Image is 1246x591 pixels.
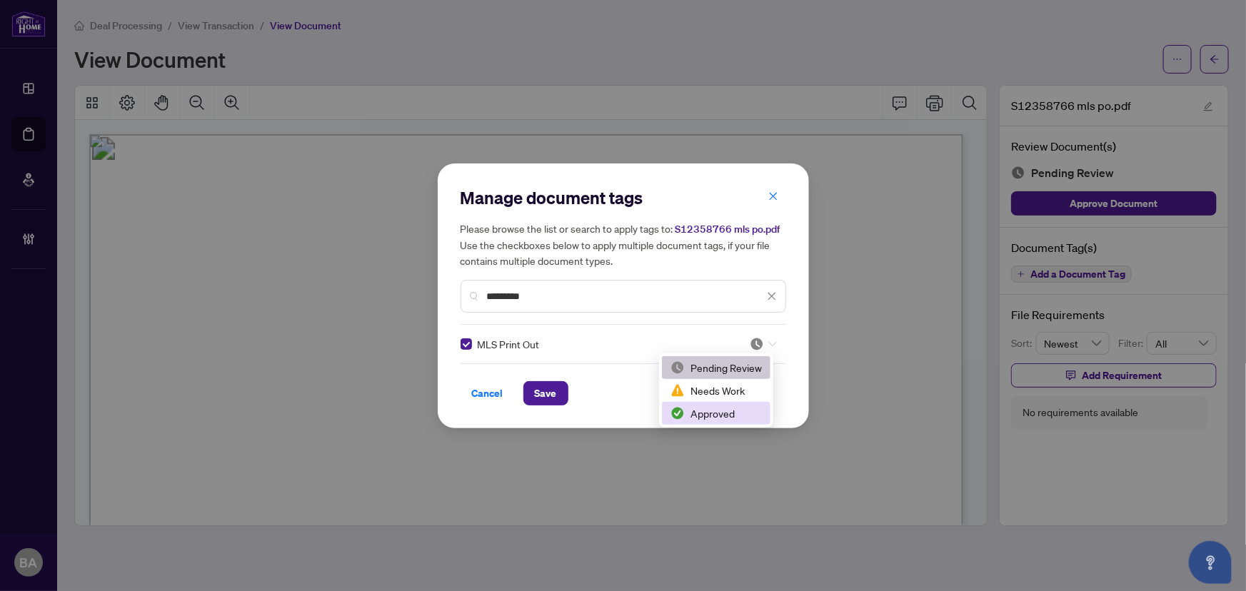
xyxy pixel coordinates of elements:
div: Approved [670,405,762,421]
span: MLS Print Out [478,336,540,352]
span: Cancel [472,382,503,405]
img: status [670,406,685,420]
img: status [670,383,685,398]
span: close [768,191,778,201]
h2: Manage document tags [461,186,786,209]
img: status [670,360,685,375]
div: Pending Review [670,360,762,375]
span: S12358766 mls po.pdf [675,223,780,236]
div: Needs Work [670,383,762,398]
div: Approved [662,402,770,425]
h5: Please browse the list or search to apply tags to: Use the checkboxes below to apply multiple doc... [461,221,786,268]
span: Pending Review [750,337,777,351]
button: Save [523,381,568,405]
div: Needs Work [662,379,770,402]
span: close [767,291,777,301]
button: Cancel [461,381,515,405]
div: Pending Review [662,356,770,379]
button: Open asap [1189,541,1232,584]
img: status [750,337,764,351]
span: Save [535,382,557,405]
